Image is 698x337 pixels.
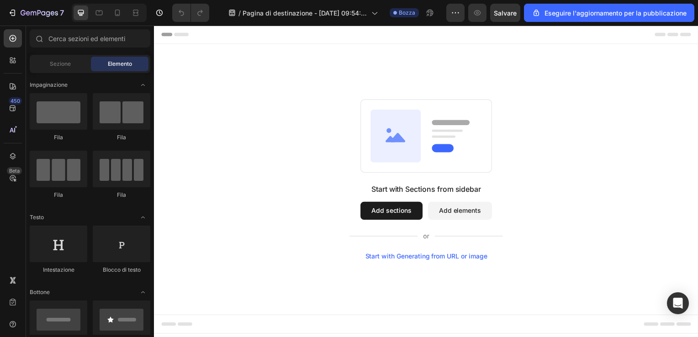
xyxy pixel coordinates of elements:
[172,4,209,22] div: Annulla/Ripeti
[30,29,150,47] input: Cerca sezioni ed elementi
[399,9,415,17] span: Bozza
[30,81,68,89] span: Impaginazione
[30,133,87,142] div: Fila
[30,288,50,296] span: Bottone
[30,213,44,221] span: Testo
[93,191,150,199] div: Fila
[208,178,270,196] button: Add sections
[93,266,150,274] div: Blocco di testo
[30,266,87,274] div: Intestazione
[545,8,687,18] font: Eseguire l'aggiornamento per la pubblicazione
[490,4,520,22] button: Salvare
[494,9,517,17] span: Salvare
[136,285,150,300] span: Attiva/disattiva apertura
[136,78,150,92] span: Attiva/disattiva apertura
[136,210,150,225] span: Attiva/disattiva apertura
[30,191,87,199] div: Fila
[9,97,22,105] div: 450
[4,4,68,22] button: 7
[93,133,150,142] div: Fila
[243,8,368,18] span: Pagina di destinazione - [DATE] 09:54:52
[154,26,698,337] iframe: Design area
[213,229,336,236] div: Start with Generating from URL or image
[667,292,689,314] div: Apri Intercom Messenger
[219,159,329,170] div: Start with Sections from sidebar
[238,8,241,18] span: /
[524,4,694,22] button: Eseguire l'aggiornamento per la pubblicazione
[50,60,71,68] span: Sezione
[7,167,22,174] div: Beta
[276,178,340,196] button: Add elements
[60,7,64,18] p: 7
[108,60,132,68] span: Elemento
